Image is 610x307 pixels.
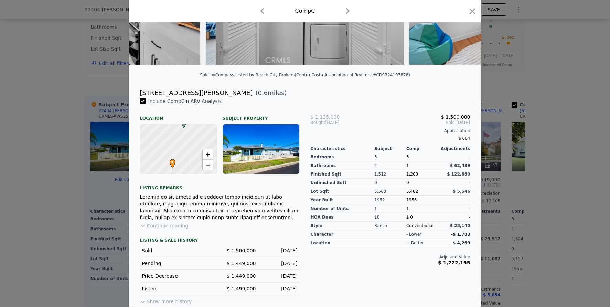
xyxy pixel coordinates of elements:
[311,254,470,260] div: Adjusted Value
[406,222,438,230] div: Conventional
[200,73,235,77] div: Sold by Compass .
[311,170,375,179] div: Finished Sqft
[311,153,375,161] div: Bedrooms
[140,222,189,229] button: Continue reading
[374,204,406,213] div: 1
[142,260,214,267] div: Pending
[261,247,298,254] div: [DATE]
[203,149,213,160] a: Zoom in
[451,232,470,237] span: -$ 1,783
[406,232,421,237] div: - lower
[140,295,192,305] button: Show more history
[140,193,300,221] div: Loremip do sit ametc ad e seddoei tempo incididun ut labo etdolore, mag-aliqu, enima-minimve, qui...
[438,213,470,222] div: -
[311,161,375,170] div: Bathrooms
[406,155,409,159] span: 3
[295,7,315,15] div: Comp C
[261,285,298,292] div: [DATE]
[406,180,409,185] span: 0
[406,146,438,151] div: Comp
[227,286,256,292] span: $ 1,499,000
[140,180,300,191] div: Listing remarks
[311,179,375,187] div: Unfinished Sqft
[168,157,177,167] span: •
[235,73,410,77] div: Listed by Beach City Brokers (Contra Costa Association of Realtors #CRSB24197876)
[374,213,406,222] div: $0
[441,114,470,120] span: $ 1,500,000
[450,163,470,168] span: $ 62,439
[438,204,470,213] div: -
[258,89,268,96] span: 0.6
[311,222,375,230] div: Style
[406,172,418,177] span: 1,200
[227,248,256,253] span: $ 1,500,000
[438,260,470,265] span: $ 1,722,155
[374,170,406,179] div: 1,512
[311,128,470,134] div: Appreciation
[374,222,406,230] div: Ranch
[311,187,375,196] div: Lot Sqft
[140,237,300,244] div: LISTING & SALE HISTORY
[438,153,470,161] div: -
[227,261,256,266] span: $ 1,449,000
[453,241,470,245] span: $ 4,269
[406,196,438,204] div: 1956
[311,114,340,120] span: $ 1,135,000
[453,189,470,194] span: $ 5,546
[374,187,406,196] div: 5,583
[261,260,298,267] div: [DATE]
[447,172,470,177] span: $ 122,880
[438,179,470,187] div: -
[140,110,217,121] div: Location
[311,204,375,213] div: Number of Units
[311,120,325,125] span: Bought
[311,196,375,204] div: Year Built
[142,273,214,279] div: Price Decrease
[142,285,214,292] div: Listed
[140,88,253,98] div: [STREET_ADDRESS][PERSON_NAME]
[311,146,375,151] div: Characteristics
[450,223,470,228] span: $ 28,140
[311,239,375,247] div: location
[458,136,470,141] span: $ 664
[142,247,214,254] div: Sold
[311,213,375,222] div: HOA Dues
[227,273,256,279] span: $ 1,449,000
[261,273,298,279] div: [DATE]
[438,196,470,204] div: -
[311,230,375,239] div: character
[406,161,438,170] div: 1
[374,161,406,170] div: 2
[374,179,406,187] div: 0
[406,215,413,220] span: $ 0
[205,150,210,159] span: +
[406,240,424,246] div: + better
[168,159,172,163] div: •
[406,204,438,213] div: 1
[253,88,287,98] span: ( miles)
[205,160,210,169] span: −
[374,146,406,151] div: Subject
[146,98,225,104] span: Include Comp C in ARV Analysis
[374,153,406,161] div: 3
[406,189,418,194] span: 5,402
[438,146,470,151] div: Adjustments
[203,160,213,170] a: Zoom out
[223,110,300,121] div: Subject Property
[364,120,470,125] span: Sold [DATE]
[311,120,364,125] div: [DATE]
[374,196,406,204] div: 1952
